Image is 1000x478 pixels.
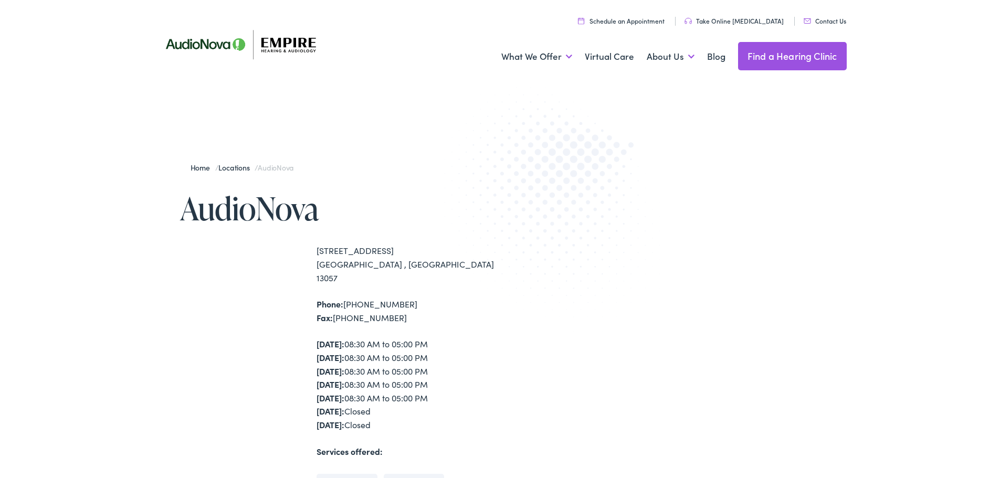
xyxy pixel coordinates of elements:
[317,338,344,349] strong: [DATE]:
[501,37,572,76] a: What We Offer
[317,378,344,390] strong: [DATE]:
[738,42,847,70] a: Find a Hearing Clinic
[317,365,344,377] strong: [DATE]:
[317,445,383,457] strong: Services offered:
[218,162,255,173] a: Locations
[317,312,333,323] strong: Fax:
[258,162,293,173] span: AudioNova
[317,405,344,417] strong: [DATE]:
[191,162,294,173] span: / /
[317,419,344,430] strong: [DATE]:
[804,16,846,25] a: Contact Us
[317,392,344,403] strong: [DATE]:
[647,37,694,76] a: About Us
[317,298,343,310] strong: Phone:
[578,17,584,24] img: utility icon
[685,16,784,25] a: Take Online [MEDICAL_DATA]
[685,18,692,24] img: utility icon
[317,352,344,363] strong: [DATE]:
[191,162,215,173] a: Home
[707,37,725,76] a: Blog
[317,298,500,324] div: [PHONE_NUMBER] [PHONE_NUMBER]
[804,18,811,24] img: utility icon
[180,191,500,226] h1: AudioNova
[578,16,665,25] a: Schedule an Appointment
[585,37,634,76] a: Virtual Care
[317,244,500,284] div: [STREET_ADDRESS] [GEOGRAPHIC_DATA] , [GEOGRAPHIC_DATA] 13057
[317,337,500,431] div: 08:30 AM to 05:00 PM 08:30 AM to 05:00 PM 08:30 AM to 05:00 PM 08:30 AM to 05:00 PM 08:30 AM to 0...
